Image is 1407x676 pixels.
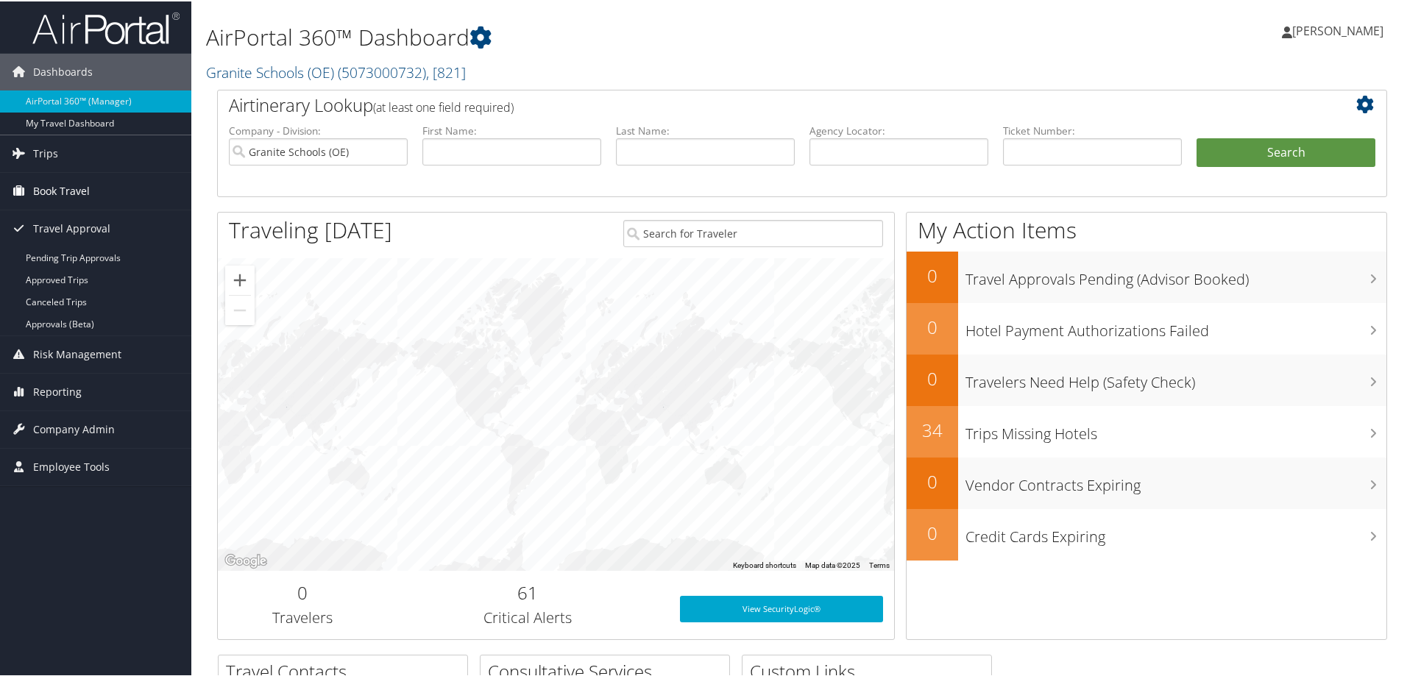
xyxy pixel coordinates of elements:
[33,209,110,246] span: Travel Approval
[229,91,1278,116] h2: Airtinerary Lookup
[1003,122,1182,137] label: Ticket Number:
[907,302,1386,353] a: 0Hotel Payment Authorizations Failed
[32,10,180,44] img: airportal-logo.png
[338,61,426,81] span: ( 5073000732 )
[221,550,270,569] a: Open this area in Google Maps (opens a new window)
[398,579,658,604] h2: 61
[33,134,58,171] span: Trips
[623,218,883,246] input: Search for Traveler
[229,606,376,627] h3: Travelers
[33,447,110,484] span: Employee Tools
[965,260,1386,288] h3: Travel Approvals Pending (Advisor Booked)
[33,335,121,371] span: Risk Management
[221,550,270,569] img: Google
[907,262,958,287] h2: 0
[907,250,1386,302] a: 0Travel Approvals Pending (Advisor Booked)
[733,559,796,569] button: Keyboard shortcuts
[33,52,93,89] span: Dashboards
[426,61,466,81] span: , [ 821 ]
[1197,137,1375,166] button: Search
[907,508,1386,559] a: 0Credit Cards Expiring
[869,560,890,568] a: Terms (opens in new tab)
[398,606,658,627] h3: Critical Alerts
[907,313,958,338] h2: 0
[907,519,958,544] h2: 0
[616,122,795,137] label: Last Name:
[965,415,1386,443] h3: Trips Missing Hotels
[907,353,1386,405] a: 0Travelers Need Help (Safety Check)
[965,518,1386,546] h3: Credit Cards Expiring
[422,122,601,137] label: First Name:
[907,468,958,493] h2: 0
[33,171,90,208] span: Book Travel
[225,264,255,293] button: Zoom in
[229,213,392,244] h1: Traveling [DATE]
[1292,21,1383,38] span: [PERSON_NAME]
[206,21,1001,51] h1: AirPortal 360™ Dashboard
[206,61,466,81] a: Granite Schools (OE)
[1282,7,1398,51] a: [PERSON_NAME]
[965,466,1386,494] h3: Vendor Contracts Expiring
[907,213,1386,244] h1: My Action Items
[809,122,988,137] label: Agency Locator:
[225,294,255,324] button: Zoom out
[805,560,860,568] span: Map data ©2025
[965,312,1386,340] h3: Hotel Payment Authorizations Failed
[229,579,376,604] h2: 0
[907,456,1386,508] a: 0Vendor Contracts Expiring
[33,372,82,409] span: Reporting
[229,122,408,137] label: Company - Division:
[965,363,1386,391] h3: Travelers Need Help (Safety Check)
[907,416,958,441] h2: 34
[373,98,514,114] span: (at least one field required)
[680,594,883,621] a: View SecurityLogic®
[907,405,1386,456] a: 34Trips Missing Hotels
[33,410,115,446] span: Company Admin
[907,365,958,390] h2: 0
